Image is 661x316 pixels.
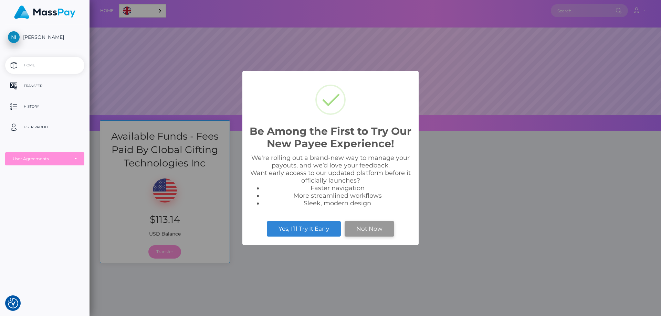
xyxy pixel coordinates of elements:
li: Sleek, modern design [263,199,412,207]
p: Home [8,60,82,70]
img: MassPay [14,6,75,19]
div: We're rolling out a brand-new way to manage your payouts, and we’d love your feedback. Want early... [249,154,412,207]
button: Not Now [345,221,394,236]
span: [PERSON_NAME] [5,34,84,40]
button: Yes, I’ll Try It Early [267,221,341,236]
h2: Be Among the First to Try Our New Payee Experience! [249,125,412,150]
li: Faster navigation [263,184,412,192]
p: Transfer [8,81,82,91]
div: User Agreements [13,156,69,162]
p: History [8,101,82,112]
p: User Profile [8,122,82,132]
img: Revisit consent button [8,298,18,308]
button: User Agreements [5,152,84,165]
li: More streamlined workflows [263,192,412,199]
button: Consent Preferences [8,298,18,308]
